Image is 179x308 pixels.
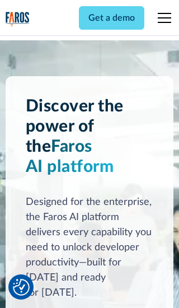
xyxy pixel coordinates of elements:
div: Designed for the enterprise, the Faros AI platform delivers every capability you need to unlock d... [26,195,154,301]
img: Logo of the analytics and reporting company Faros. [6,12,30,27]
button: Cookie Settings [13,279,30,296]
h1: Discover the power of the [26,96,154,177]
a: Get a demo [79,6,144,30]
span: Faros AI platform [26,138,114,175]
a: home [6,12,30,27]
img: Revisit consent button [13,279,30,296]
div: menu [151,4,173,31]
